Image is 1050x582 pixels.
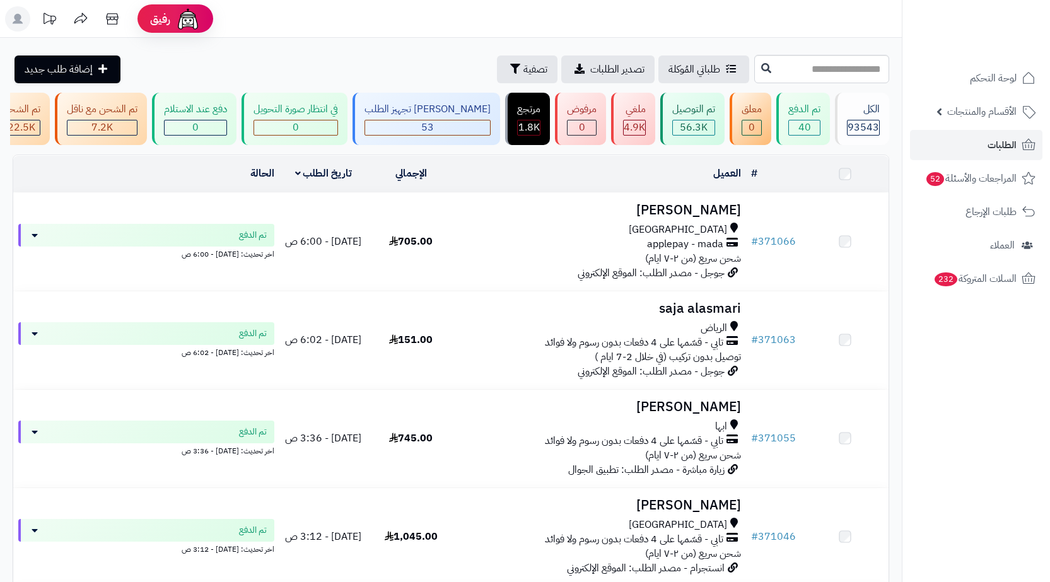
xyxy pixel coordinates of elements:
[295,166,353,181] a: تاريخ الطلب
[421,120,434,135] span: 53
[285,431,361,446] span: [DATE] - 3:36 ص
[658,55,749,83] a: طلباتي المُوكلة
[910,264,1042,294] a: السلات المتروكة232
[293,120,299,135] span: 0
[798,120,811,135] span: 40
[623,102,646,117] div: ملغي
[751,234,796,249] a: #371066
[579,120,585,135] span: 0
[578,265,725,281] span: جوجل - مصدر الطلب: الموقع الإلكتروني
[647,237,723,252] span: applepay - mada
[517,102,540,117] div: مرتجع
[395,166,427,181] a: الإجمالي
[751,332,758,347] span: #
[239,327,267,340] span: تم الدفع
[254,102,338,117] div: في انتظار صورة التحويل
[460,400,741,414] h3: [PERSON_NAME]
[365,120,490,135] div: 53
[590,62,645,77] span: تصدير الطلبات
[389,431,433,446] span: 745.00
[629,223,727,237] span: [GEOGRAPHIC_DATA]
[149,93,239,145] a: دفع عند الاستلام 0
[751,431,796,446] a: #371055
[497,55,557,83] button: تصفية
[910,163,1042,194] a: المراجعات والأسئلة52
[673,120,715,135] div: 56270
[680,120,708,135] span: 56.3K
[751,166,757,181] a: #
[67,120,137,135] div: 7223
[749,120,755,135] span: 0
[545,532,723,547] span: تابي - قسّمها على 4 دفعات بدون رسوم ولا فوائد
[389,332,433,347] span: 151.00
[925,170,1017,187] span: المراجعات والأسئلة
[910,197,1042,227] a: طلبات الإرجاع
[742,120,761,135] div: 0
[18,247,274,260] div: اخر تحديث: [DATE] - 6:00 ص
[25,62,93,77] span: إضافة طلب جديد
[33,6,65,35] a: تحديثات المنصة
[751,332,796,347] a: #371063
[788,102,820,117] div: تم الدفع
[832,93,892,145] a: الكل93543
[239,229,267,242] span: تم الدفع
[964,33,1038,60] img: logo-2.png
[933,270,1017,288] span: السلات المتروكة
[624,120,645,135] div: 4940
[568,462,725,477] span: زيارة مباشرة - مصدر الطلب: تطبيق الجوال
[910,63,1042,93] a: لوحة التحكم
[672,102,715,117] div: تم التوصيل
[239,426,267,438] span: تم الدفع
[848,120,879,135] span: 93543
[751,529,758,544] span: #
[285,332,361,347] span: [DATE] - 6:02 ص
[15,55,120,83] a: إضافة طلب جديد
[285,529,361,544] span: [DATE] - 3:12 ص
[713,166,741,181] a: العميل
[988,136,1017,154] span: الطلبات
[192,120,199,135] span: 0
[645,546,741,561] span: شحن سريع (من ٢-٧ ايام)
[239,524,267,537] span: تم الدفع
[350,93,503,145] a: [PERSON_NAME] تجهيز الطلب 53
[518,120,540,135] span: 1.8K
[518,120,540,135] div: 1786
[150,11,170,26] span: رفيق
[751,431,758,446] span: #
[926,172,944,186] span: 52
[52,93,149,145] a: تم الشحن مع ناقل 7.2K
[645,251,741,266] span: شحن سريع (من ٢-٧ ايام)
[561,55,655,83] a: تصدير الطلبات
[751,234,758,249] span: #
[239,93,350,145] a: في انتظار صورة التحويل 0
[774,93,832,145] a: تم الدفع 40
[3,120,40,135] div: 22543
[847,102,880,117] div: الكل
[164,102,227,117] div: دفع عند الاستلام
[789,120,820,135] div: 40
[175,6,201,32] img: ai-face.png
[18,345,274,358] div: اخر تحديث: [DATE] - 6:02 ص
[250,166,274,181] a: الحالة
[460,203,741,218] h3: [PERSON_NAME]
[990,236,1015,254] span: العملاء
[595,349,741,364] span: توصيل بدون تركيب (في خلال 2-7 ايام )
[609,93,658,145] a: ملغي 4.9K
[523,62,547,77] span: تصفية
[385,529,438,544] span: 1,045.00
[545,335,723,350] span: تابي - قسّمها على 4 دفعات بدون رسوم ولا فوائد
[658,93,727,145] a: تم التوصيل 56.3K
[67,102,137,117] div: تم الشحن مع ناقل
[668,62,720,77] span: طلباتي المُوكلة
[91,120,113,135] span: 7.2K
[970,69,1017,87] span: لوحة التحكم
[935,272,957,286] span: 232
[727,93,774,145] a: معلق 0
[389,234,433,249] span: 705.00
[629,518,727,532] span: [GEOGRAPHIC_DATA]
[165,120,226,135] div: 0
[910,230,1042,260] a: العملاء
[254,120,337,135] div: 0
[365,102,491,117] div: [PERSON_NAME] تجهيز الطلب
[18,443,274,457] div: اخر تحديث: [DATE] - 3:36 ص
